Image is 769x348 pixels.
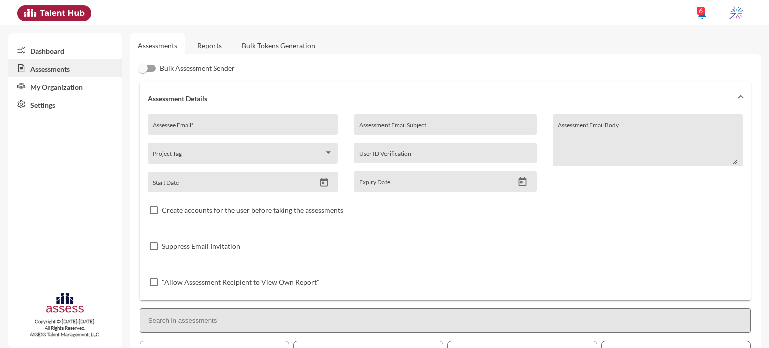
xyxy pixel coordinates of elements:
[189,33,230,58] a: Reports
[160,62,235,74] span: Bulk Assessment Sender
[162,204,343,216] span: Create accounts for the user before taking the assessments
[8,41,122,59] a: Dashboard
[514,177,531,187] button: Open calendar
[45,292,85,316] img: assesscompany-logo.png
[8,77,122,95] a: My Organization
[315,177,333,188] button: Open calendar
[140,308,751,333] input: Search in assessments
[8,59,122,77] a: Assessments
[8,95,122,113] a: Settings
[140,82,751,114] mat-expansion-panel-header: Assessment Details
[696,8,708,20] mat-icon: notifications
[162,276,320,288] span: "Allow Assessment Recipient to View Own Report"
[234,33,323,58] a: Bulk Tokens Generation
[8,318,122,338] p: Copyright © [DATE]-[DATE]. All Rights Reserved. ASSESS Talent Management, LLC.
[697,7,705,15] div: 6
[138,41,177,50] a: Assessments
[140,114,751,300] div: Assessment Details
[162,240,240,252] span: Suppress Email Invitation
[148,94,731,103] mat-panel-title: Assessment Details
